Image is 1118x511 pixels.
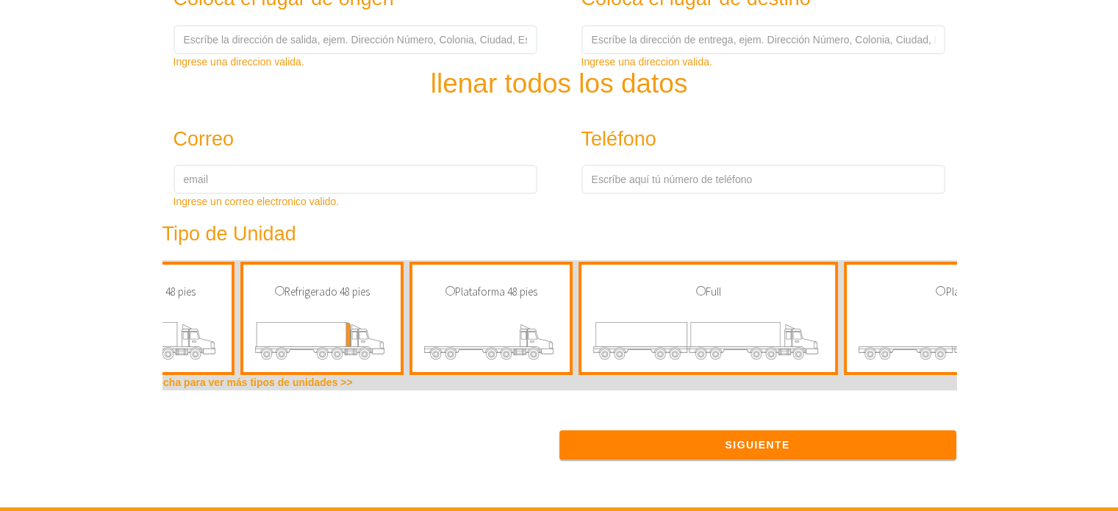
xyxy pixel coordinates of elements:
img: transporte de carga refrigerado 48 pies [254,315,390,372]
img: transporte de carga caja seca full [592,315,824,372]
p: Plataforma 48 pies [420,283,562,301]
img: transporte de carga plataforma 48 pies [423,315,559,372]
div: Ingrese una direccion valida. [581,54,945,69]
h3: Tipo de Unidad [162,224,889,246]
input: Escríbe la dirección de entrega, ejem. Dirección Número, Colonia, Ciudad, Estado, Código Postal. [581,25,945,54]
input: Escríbe aquí tú número de teléfono [581,165,945,194]
button: Siguiente [559,430,956,460]
h3: Teléfono [581,129,913,151]
p: Full [589,283,828,301]
div: Ingrese un correo electronico valido. [173,194,537,209]
p: Refrigerado 48 pies [251,283,393,301]
h3: Correo [173,129,505,151]
input: email [173,165,537,194]
div: Ingrese una direccion valida. [173,54,537,69]
input: Escríbe la dirección de salida, ejem. Dirección Número, Colonia, Ciudad, Estado, Código Postal. [173,25,537,54]
img: transporte de carga plataforma full [858,315,1089,372]
p: Plataforma full [854,283,1093,301]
